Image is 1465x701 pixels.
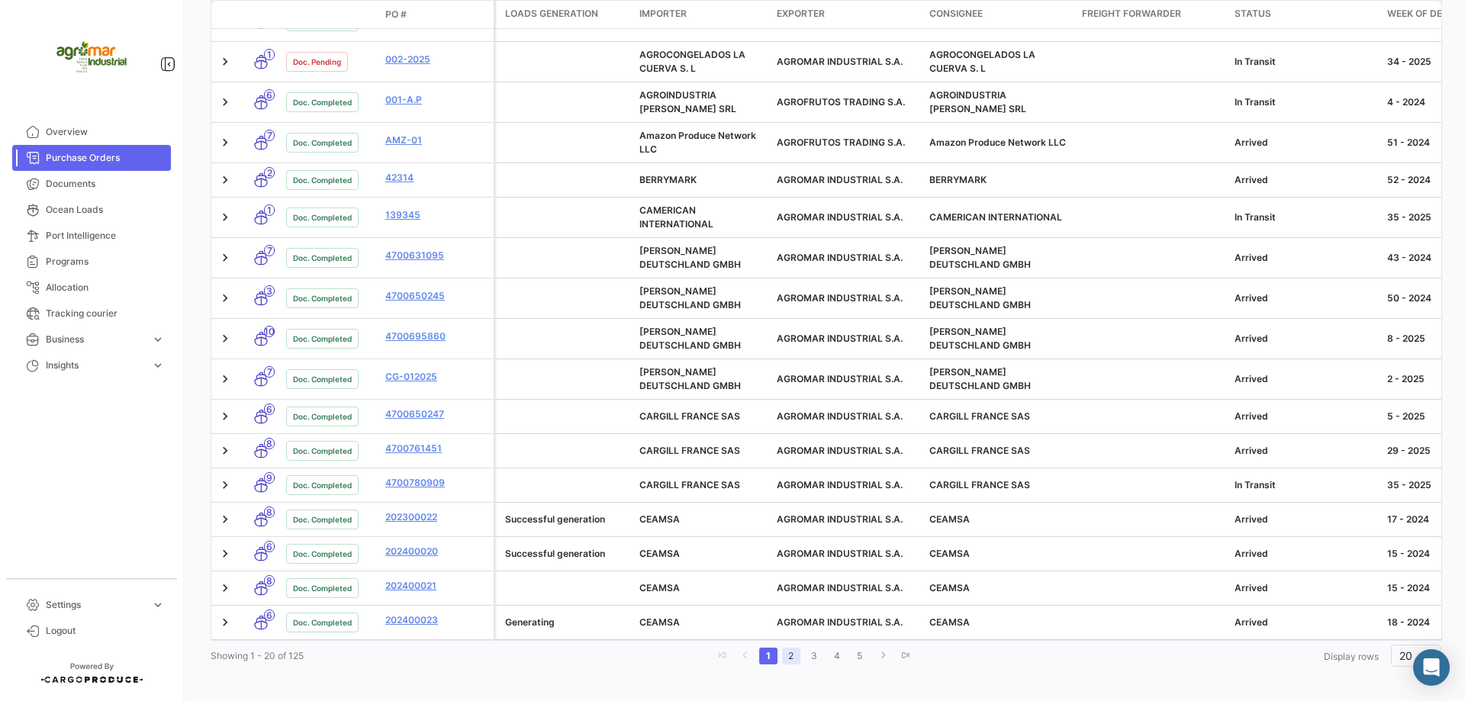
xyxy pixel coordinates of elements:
a: Tracking courier [12,301,171,326]
a: AMZ-01 [385,133,488,147]
a: 4700761451 [385,442,488,455]
span: expand_more [151,359,165,372]
span: CEAMSA [929,582,970,593]
a: 4 [828,648,846,664]
span: Programs [46,255,165,269]
span: 7 [264,245,275,256]
span: 7 [264,130,275,141]
a: 5 [851,648,869,664]
span: Loads generation [505,7,598,21]
a: Expand/Collapse Row [217,478,233,493]
a: Port Intelligence [12,223,171,249]
span: CEAMSA [639,616,680,628]
span: CEAMSA [929,513,970,525]
span: Documents [46,177,165,191]
span: AGROFRUTOS TRADING S.A. [777,96,905,108]
span: Doc. Completed [293,373,352,385]
a: Ocean Loads [12,197,171,223]
a: go to next page [874,648,892,664]
a: 2 [782,648,800,664]
span: AGROMAR INDUSTRIAL S.A. [777,373,903,384]
a: 1 [759,648,778,664]
span: Doc. Completed [293,252,352,264]
a: go to previous page [736,648,755,664]
a: Allocation [12,275,171,301]
span: CARGILL DEUTSCHLAND GMBH [929,326,1031,351]
div: Arrived [1235,372,1375,386]
span: CARGILL DEUTSCHLAND GMBH [639,366,741,391]
div: Arrived [1235,616,1375,629]
span: Consignee [929,7,983,21]
a: 4700695860 [385,330,488,343]
span: CARGILL DEUTSCHLAND GMBH [929,245,1031,270]
datatable-header-cell: Doc. Status [280,8,379,21]
span: Amazon Produce Network LLC [929,137,1066,148]
div: Abrir Intercom Messenger [1413,649,1450,686]
span: Status [1235,7,1271,21]
span: CARGILL FRANCE SAS [929,479,1030,490]
span: Doc. Completed [293,211,352,223]
span: CARGILL DEUTSCHLAND GMBH [639,245,741,270]
span: Tracking courier [46,307,165,320]
img: agromar.jpg [53,18,130,95]
a: Expand/Collapse Row [217,210,233,225]
div: Arrived [1235,513,1375,526]
a: Expand/Collapse Row [217,172,233,188]
span: PO # [385,8,407,21]
div: Successful generation [505,513,627,526]
div: In Transit [1235,211,1375,224]
a: Expand/Collapse Row [217,95,233,110]
span: Business [46,333,145,346]
div: Arrived [1235,410,1375,423]
span: Overview [46,125,165,139]
a: 202400021 [385,579,488,593]
div: Generating [505,616,627,629]
span: CARGILL FRANCE SAS [639,410,740,422]
span: CEAMSA [929,548,970,559]
div: Arrived [1235,173,1375,187]
span: CARGILL DEUTSCHLAND GMBH [639,285,741,310]
span: AGROINDUSTRIA PEREZ GUZMAN SRL [929,89,1026,114]
span: Doc. Completed [293,445,352,457]
datatable-header-cell: Freight Forwarder [1076,1,1228,28]
span: AGROMAR INDUSTRIAL S.A. [777,333,903,344]
span: Allocation [46,281,165,294]
a: 4700650245 [385,289,488,303]
a: 42314 [385,171,488,185]
a: 202300022 [385,510,488,524]
span: Doc. Completed [293,513,352,526]
span: Settings [46,598,145,612]
span: Display rows [1324,651,1379,662]
span: AGROMAR INDUSTRIAL S.A. [777,582,903,593]
span: 6 [264,609,275,621]
span: AGROFRUTOS TRADING S.A. [777,137,905,148]
span: expand_more [151,598,165,612]
a: Expand/Collapse Row [217,331,233,346]
div: Arrived [1235,547,1375,561]
span: CARGILL FRANCE SAS [929,410,1030,422]
datatable-header-cell: Importer [633,1,771,28]
span: Port Intelligence [46,229,165,243]
span: Doc. Completed [293,137,352,149]
div: In Transit [1235,55,1375,69]
span: 20 [1399,649,1412,662]
span: AGROMAR INDUSTRIAL S.A. [777,292,903,304]
a: go to last page [897,648,915,664]
li: page 2 [780,643,803,669]
div: Arrived [1235,291,1375,305]
span: CARGILL DEUTSCHLAND GMBH [929,285,1031,310]
span: BERRYMARK [639,174,697,185]
span: CARGILL FRANCE SAS [639,445,740,456]
span: 1 [264,49,275,60]
div: Arrived [1235,332,1375,346]
span: Logout [46,624,165,638]
a: 001-A.P [385,93,488,107]
span: AGROMAR INDUSTRIAL S.A. [777,616,903,628]
span: BERRYMARK [929,174,987,185]
span: AGROCONGELADOS LA CUERVA S. L [639,49,745,74]
span: CEAMSA [639,582,680,593]
span: AGROMAR INDUSTRIAL S.A. [777,548,903,559]
a: Expand/Collapse Row [217,615,233,630]
a: 002-2025 [385,53,488,66]
span: Doc. Completed [293,582,352,594]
